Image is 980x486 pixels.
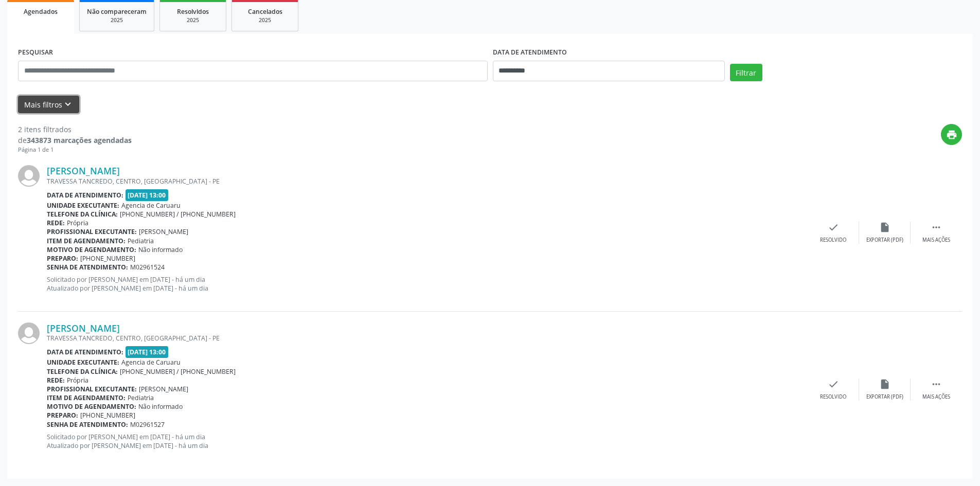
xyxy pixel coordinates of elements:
[126,346,169,358] span: [DATE] 13:00
[922,237,950,244] div: Mais ações
[879,222,890,233] i: insert_drive_file
[126,189,169,201] span: [DATE] 13:00
[18,322,40,344] img: img
[47,219,65,227] b: Rede:
[121,358,181,367] span: Agencia de Caruaru
[828,379,839,390] i: check
[80,411,135,420] span: [PHONE_NUMBER]
[248,7,282,16] span: Cancelados
[730,64,762,81] button: Filtrar
[120,367,236,376] span: [PHONE_NUMBER] / [PHONE_NUMBER]
[47,348,123,356] b: Data de atendimento:
[80,254,135,263] span: [PHONE_NUMBER]
[139,385,188,393] span: [PERSON_NAME]
[18,96,79,114] button: Mais filtroskeyboard_arrow_down
[62,99,74,110] i: keyboard_arrow_down
[820,393,846,401] div: Resolvido
[47,201,119,210] b: Unidade executante:
[493,45,567,61] label: DATA DE ATENDIMENTO
[47,254,78,263] b: Preparo:
[120,210,236,219] span: [PHONE_NUMBER] / [PHONE_NUMBER]
[931,379,942,390] i: 
[27,135,132,145] strong: 343873 marcações agendadas
[47,411,78,420] b: Preparo:
[121,201,181,210] span: Agencia de Caruaru
[47,376,65,385] b: Rede:
[167,16,219,24] div: 2025
[47,177,808,186] div: TRAVESSA TANCREDO, CENTRO, [GEOGRAPHIC_DATA] - PE
[138,245,183,254] span: Não informado
[47,191,123,200] b: Data de atendimento:
[47,433,808,450] p: Solicitado por [PERSON_NAME] em [DATE] - há um dia Atualizado por [PERSON_NAME] em [DATE] - há um...
[138,402,183,411] span: Não informado
[47,393,126,402] b: Item de agendamento:
[87,16,147,24] div: 2025
[67,219,88,227] span: Própria
[130,263,165,272] span: M02961524
[946,129,957,140] i: print
[47,237,126,245] b: Item de agendamento:
[47,420,128,429] b: Senha de atendimento:
[47,245,136,254] b: Motivo de agendamento:
[47,322,120,334] a: [PERSON_NAME]
[87,7,147,16] span: Não compareceram
[47,334,808,343] div: TRAVESSA TANCREDO, CENTRO, [GEOGRAPHIC_DATA] - PE
[47,165,120,176] a: [PERSON_NAME]
[47,210,118,219] b: Telefone da clínica:
[67,376,88,385] span: Própria
[47,263,128,272] b: Senha de atendimento:
[239,16,291,24] div: 2025
[828,222,839,233] i: check
[931,222,942,233] i: 
[18,146,132,154] div: Página 1 de 1
[47,385,137,393] b: Profissional executante:
[47,358,119,367] b: Unidade executante:
[941,124,962,145] button: print
[18,135,132,146] div: de
[24,7,58,16] span: Agendados
[18,124,132,135] div: 2 itens filtrados
[866,237,903,244] div: Exportar (PDF)
[177,7,209,16] span: Resolvidos
[47,275,808,293] p: Solicitado por [PERSON_NAME] em [DATE] - há um dia Atualizado por [PERSON_NAME] em [DATE] - há um...
[866,393,903,401] div: Exportar (PDF)
[139,227,188,236] span: [PERSON_NAME]
[128,237,154,245] span: Pediatria
[47,402,136,411] b: Motivo de agendamento:
[130,420,165,429] span: M02961527
[820,237,846,244] div: Resolvido
[47,227,137,236] b: Profissional executante:
[128,393,154,402] span: Pediatria
[47,367,118,376] b: Telefone da clínica:
[18,165,40,187] img: img
[922,393,950,401] div: Mais ações
[18,45,53,61] label: PESQUISAR
[879,379,890,390] i: insert_drive_file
